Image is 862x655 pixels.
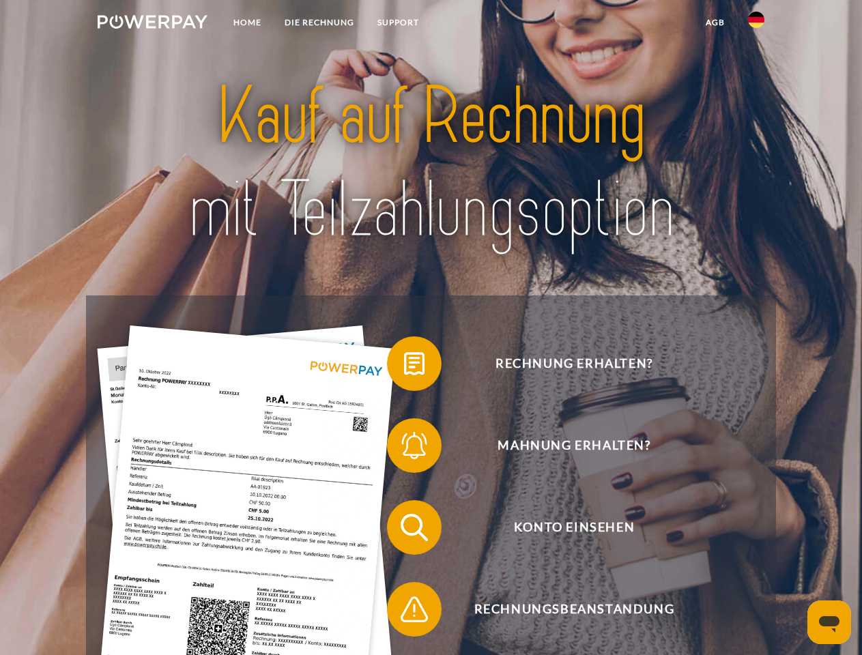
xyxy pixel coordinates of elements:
img: qb_bell.svg [397,428,431,463]
span: Konto einsehen [407,500,741,555]
button: Rechnung erhalten? [387,336,742,391]
button: Konto einsehen [387,500,742,555]
button: Rechnungsbeanstandung [387,582,742,637]
button: Mahnung erhalten? [387,418,742,473]
img: title-powerpay_de.svg [130,65,732,261]
span: Rechnungsbeanstandung [407,582,741,637]
a: agb [694,10,736,35]
img: logo-powerpay-white.svg [98,15,207,29]
span: Rechnung erhalten? [407,336,741,391]
iframe: Schaltfläche zum Öffnen des Messaging-Fensters [807,600,851,644]
span: Mahnung erhalten? [407,418,741,473]
a: DIE RECHNUNG [273,10,366,35]
a: SUPPORT [366,10,431,35]
img: qb_search.svg [397,510,431,544]
img: qb_warning.svg [397,592,431,626]
a: Home [222,10,273,35]
img: qb_bill.svg [397,347,431,381]
img: de [748,12,764,28]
